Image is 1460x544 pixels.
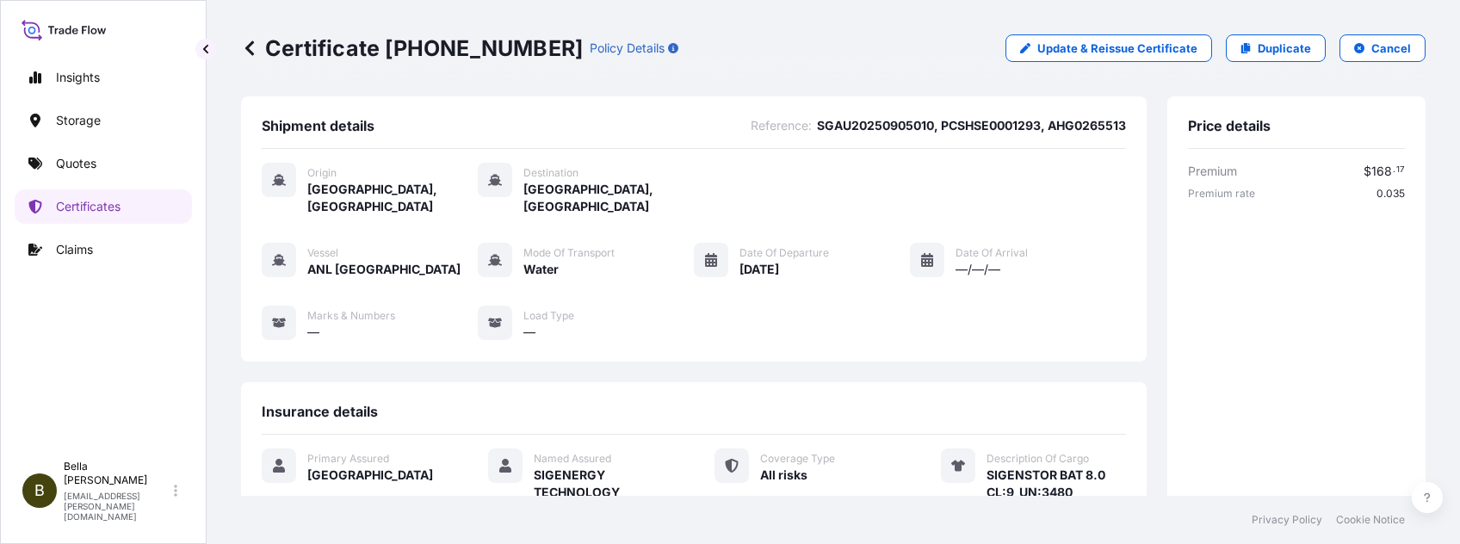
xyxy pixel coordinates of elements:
span: ANL [GEOGRAPHIC_DATA] [307,261,461,278]
span: All risks [760,467,807,484]
p: Cancel [1371,40,1411,57]
span: SIGENERGY TECHNOLOGY ([GEOGRAPHIC_DATA]) LIMITED [534,467,673,535]
a: Storage [15,103,192,138]
span: Load Type [523,309,574,323]
p: Claims [56,241,93,258]
p: Certificate [PHONE_NUMBER] [241,34,583,62]
a: Claims [15,232,192,267]
p: Insights [56,69,100,86]
span: [GEOGRAPHIC_DATA], [GEOGRAPHIC_DATA] [307,181,478,215]
span: 17 [1396,167,1405,173]
span: Price details [1188,117,1271,134]
a: Certificates [15,189,192,224]
span: Premium rate [1188,187,1255,201]
span: Reference : [751,117,812,134]
span: B [34,482,45,499]
span: Mode of Transport [523,246,615,260]
a: Quotes [15,146,192,181]
span: Origin [307,166,337,180]
span: Description Of Cargo [987,452,1089,466]
span: Shipment details [262,117,374,134]
p: Duplicate [1258,40,1311,57]
a: Update & Reissue Certificate [1005,34,1212,62]
span: Destination [523,166,578,180]
a: Privacy Policy [1252,513,1322,527]
span: Vessel [307,246,338,260]
span: $ [1364,165,1371,177]
span: 0.035 [1376,187,1405,201]
span: Date of Departure [739,246,829,260]
span: — [523,324,535,341]
p: Certificates [56,198,121,215]
span: Named Assured [534,452,611,466]
span: Coverage Type [760,452,835,466]
a: Duplicate [1226,34,1326,62]
span: Insurance details [262,403,378,420]
span: Water [523,261,559,278]
p: Policy Details [590,40,665,57]
p: Bella [PERSON_NAME] [64,460,170,487]
p: Storage [56,112,101,129]
span: Premium [1188,163,1237,180]
span: — [307,324,319,341]
p: Quotes [56,155,96,172]
span: Marks & Numbers [307,309,395,323]
p: Update & Reissue Certificate [1037,40,1197,57]
span: SIGENSTOR BAT 8.0 CL:9 UN:3480 [987,467,1105,501]
span: [GEOGRAPHIC_DATA] [307,467,433,484]
span: 168 [1371,165,1392,177]
span: . [1393,167,1395,173]
span: Primary Assured [307,452,389,466]
span: —/—/— [956,261,1000,278]
a: Insights [15,60,192,95]
span: [GEOGRAPHIC_DATA], [GEOGRAPHIC_DATA] [523,181,694,215]
button: Cancel [1339,34,1426,62]
p: [EMAIL_ADDRESS][PERSON_NAME][DOMAIN_NAME] [64,491,170,522]
a: Cookie Notice [1336,513,1405,527]
span: Date of Arrival [956,246,1028,260]
span: [DATE] [739,261,779,278]
span: SGAU20250905010, PCSHSE0001293, AHG0265513 [817,117,1126,134]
